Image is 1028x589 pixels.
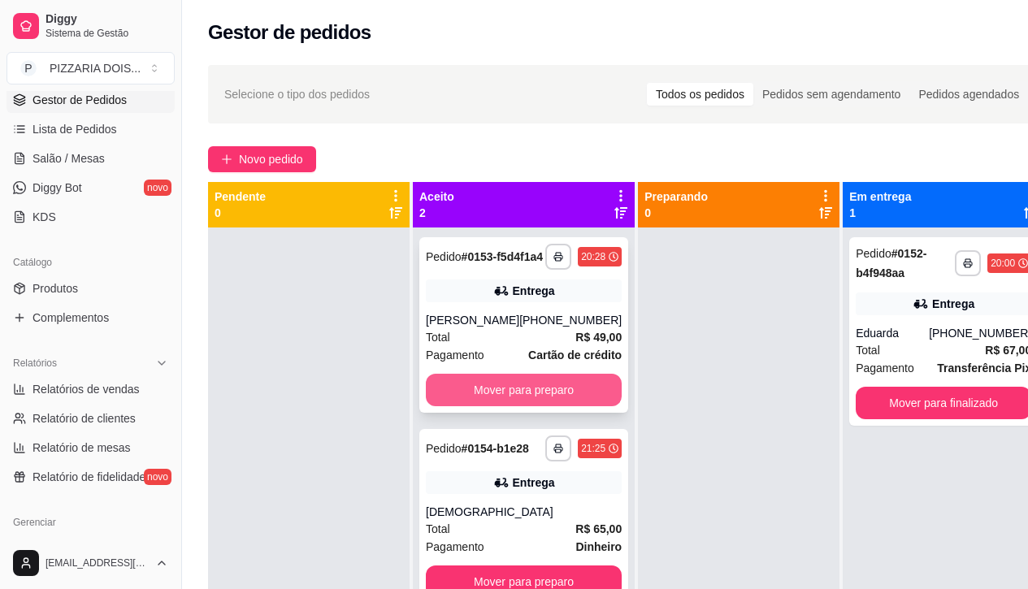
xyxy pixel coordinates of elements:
[7,52,175,84] button: Select a team
[513,474,555,491] div: Entrega
[856,359,914,377] span: Pagamento
[647,83,753,106] div: Todos os pedidos
[13,357,57,370] span: Relatórios
[33,92,127,108] span: Gestor de Pedidos
[215,188,266,205] p: Pendente
[856,247,926,279] strong: # 0152-b4f948aa
[7,376,175,402] a: Relatórios de vendas
[215,205,266,221] p: 0
[856,247,891,260] span: Pedido
[644,205,708,221] p: 0
[33,410,136,427] span: Relatório de clientes
[426,442,462,455] span: Pedido
[849,205,911,221] p: 1
[513,283,555,299] div: Entrega
[7,435,175,461] a: Relatório de mesas
[581,250,605,263] div: 20:28
[33,180,82,196] span: Diggy Bot
[7,87,175,113] a: Gestor de Pedidos
[7,145,175,171] a: Salão / Mesas
[644,188,708,205] p: Preparando
[33,209,56,225] span: KDS
[221,154,232,165] span: plus
[856,341,880,359] span: Total
[7,116,175,142] a: Lista de Pedidos
[528,349,622,362] strong: Cartão de crédito
[33,381,140,397] span: Relatórios de vendas
[224,85,370,103] span: Selecione o tipo dos pedidos
[581,442,605,455] div: 21:25
[426,520,450,538] span: Total
[419,188,454,205] p: Aceito
[575,331,622,344] strong: R$ 49,00
[519,312,622,328] div: [PHONE_NUMBER]
[426,374,622,406] button: Mover para preparo
[33,150,105,167] span: Salão / Mesas
[46,557,149,570] span: [EMAIL_ADDRESS][DOMAIN_NAME]
[909,83,1028,106] div: Pedidos agendados
[50,60,141,76] div: PIZZARIA DOIS ...
[7,249,175,275] div: Catálogo
[33,280,78,297] span: Produtos
[753,83,909,106] div: Pedidos sem agendamento
[7,305,175,331] a: Complementos
[208,19,371,45] h2: Gestor de pedidos
[7,535,175,561] a: Entregadoresnovo
[426,538,484,556] span: Pagamento
[856,325,929,341] div: Eduarda
[419,205,454,221] p: 2
[426,328,450,346] span: Total
[7,204,175,230] a: KDS
[426,504,622,520] div: [DEMOGRAPHIC_DATA]
[20,60,37,76] span: P
[46,27,168,40] span: Sistema de Gestão
[7,464,175,490] a: Relatório de fidelidadenovo
[7,405,175,431] a: Relatório de clientes
[426,250,462,263] span: Pedido
[33,310,109,326] span: Complementos
[7,6,175,45] a: DiggySistema de Gestão
[33,469,145,485] span: Relatório de fidelidade
[7,275,175,301] a: Produtos
[462,250,543,263] strong: # 0153-f5d4f1a4
[426,346,484,364] span: Pagamento
[33,121,117,137] span: Lista de Pedidos
[239,150,303,168] span: Novo pedido
[33,440,131,456] span: Relatório de mesas
[575,540,622,553] strong: Dinheiro
[7,175,175,201] a: Diggy Botnovo
[208,146,316,172] button: Novo pedido
[991,257,1015,270] div: 20:00
[426,312,519,328] div: [PERSON_NAME]
[849,188,911,205] p: Em entrega
[46,12,168,27] span: Diggy
[462,442,529,455] strong: # 0154-b1e28
[7,544,175,583] button: [EMAIL_ADDRESS][DOMAIN_NAME]
[7,509,175,535] div: Gerenciar
[575,522,622,535] strong: R$ 65,00
[932,296,974,312] div: Entrega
